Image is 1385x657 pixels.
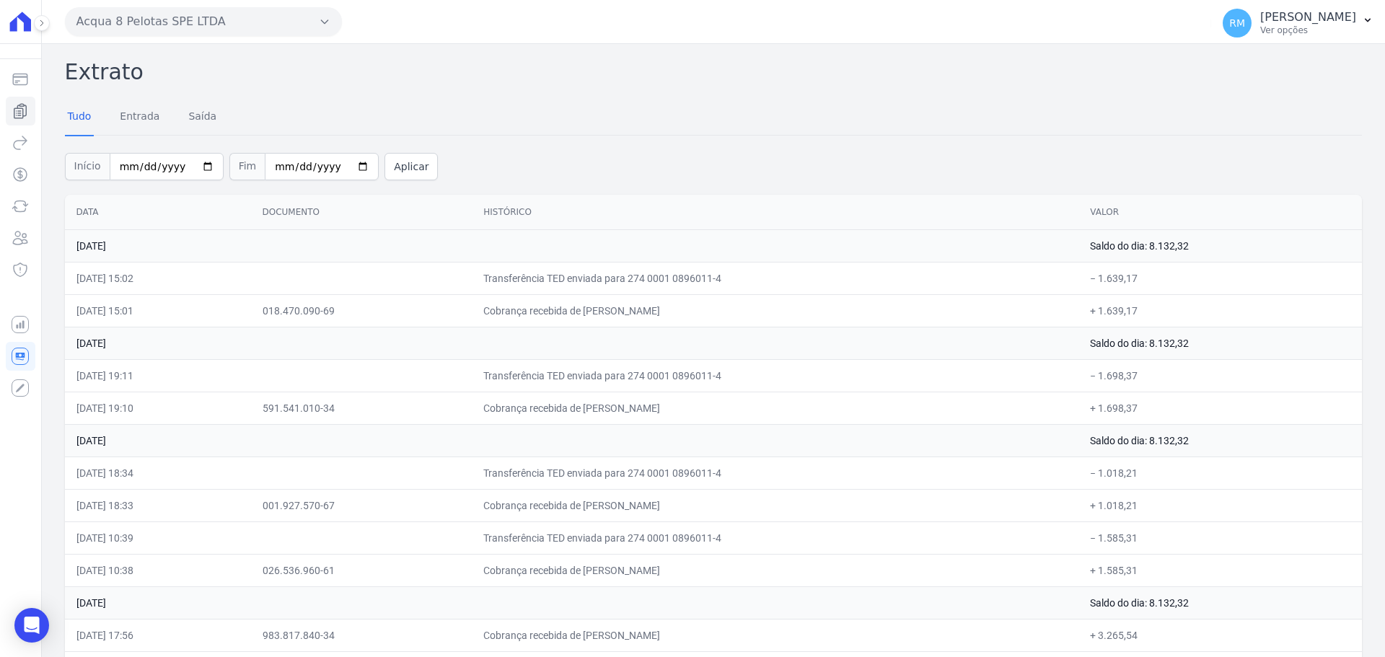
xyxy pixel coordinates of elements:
[65,392,251,424] td: [DATE] 19:10
[1229,18,1245,28] span: RM
[65,153,110,180] span: Início
[1078,229,1362,262] td: Saldo do dia: 8.132,32
[65,7,342,36] button: Acqua 8 Pelotas SPE LTDA
[65,489,251,521] td: [DATE] 18:33
[65,195,251,230] th: Data
[472,294,1078,327] td: Cobrança recebida de [PERSON_NAME]
[1260,25,1356,36] p: Ver opções
[472,262,1078,294] td: Transferência TED enviada para 274 0001 0896011-4
[251,619,472,651] td: 983.817.840-34
[1078,327,1362,359] td: Saldo do dia: 8.132,32
[472,195,1078,230] th: Histórico
[472,619,1078,651] td: Cobrança recebida de [PERSON_NAME]
[251,392,472,424] td: 591.541.010-34
[1078,294,1362,327] td: + 1.639,17
[1260,10,1356,25] p: [PERSON_NAME]
[1211,3,1385,43] button: RM [PERSON_NAME] Ver opções
[65,619,251,651] td: [DATE] 17:56
[1078,359,1362,392] td: − 1.698,37
[472,457,1078,489] td: Transferência TED enviada para 274 0001 0896011-4
[472,554,1078,586] td: Cobrança recebida de [PERSON_NAME]
[65,359,251,392] td: [DATE] 19:11
[472,359,1078,392] td: Transferência TED enviada para 274 0001 0896011-4
[65,586,1079,619] td: [DATE]
[65,521,251,554] td: [DATE] 10:39
[185,99,219,136] a: Saída
[14,608,49,643] div: Open Intercom Messenger
[229,153,265,180] span: Fim
[1078,586,1362,619] td: Saldo do dia: 8.132,32
[251,554,472,586] td: 026.536.960-61
[65,294,251,327] td: [DATE] 15:01
[251,195,472,230] th: Documento
[65,457,251,489] td: [DATE] 18:34
[472,521,1078,554] td: Transferência TED enviada para 274 0001 0896011-4
[384,153,438,180] button: Aplicar
[65,327,1079,359] td: [DATE]
[12,65,30,402] nav: Sidebar
[65,99,94,136] a: Tudo
[65,56,1362,88] h2: Extrato
[1078,554,1362,586] td: + 1.585,31
[65,262,251,294] td: [DATE] 15:02
[472,392,1078,424] td: Cobrança recebida de [PERSON_NAME]
[65,424,1079,457] td: [DATE]
[1078,424,1362,457] td: Saldo do dia: 8.132,32
[1078,489,1362,521] td: + 1.018,21
[472,489,1078,521] td: Cobrança recebida de [PERSON_NAME]
[65,554,251,586] td: [DATE] 10:38
[1078,392,1362,424] td: + 1.698,37
[1078,619,1362,651] td: + 3.265,54
[251,489,472,521] td: 001.927.570-67
[1078,195,1362,230] th: Valor
[1078,521,1362,554] td: − 1.585,31
[1078,457,1362,489] td: − 1.018,21
[117,99,162,136] a: Entrada
[1078,262,1362,294] td: − 1.639,17
[65,229,1079,262] td: [DATE]
[251,294,472,327] td: 018.470.090-69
